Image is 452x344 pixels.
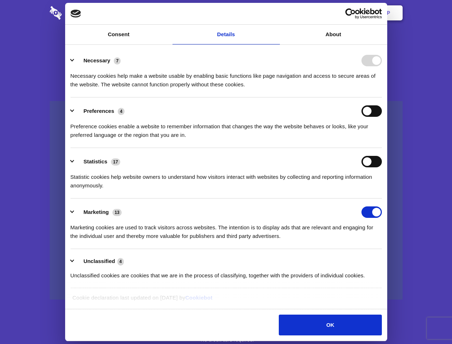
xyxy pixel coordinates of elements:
h1: Eliminate Slack Data Loss. [50,32,403,58]
span: 4 [117,258,124,265]
img: logo-wordmark-white-trans-d4663122ce5f474addd5e946df7df03e33cb6a1c49d2221995e7729f52c070b2.svg [50,6,111,20]
span: 17 [111,158,120,166]
span: 13 [112,209,122,216]
a: Usercentrics Cookiebot - opens in a new window [319,8,382,19]
a: Wistia video thumbnail [50,101,403,300]
div: Marketing cookies are used to track visitors across websites. The intention is to display ads tha... [71,218,382,240]
button: Statistics (17) [71,156,125,167]
button: OK [279,315,381,335]
button: Preferences (4) [71,105,129,117]
div: Statistic cookies help website owners to understand how visitors interact with websites by collec... [71,167,382,190]
img: logo [71,10,81,18]
a: Login [325,2,356,24]
a: Details [172,25,280,44]
button: Marketing (13) [71,206,126,218]
a: Consent [65,25,172,44]
span: 7 [114,57,121,64]
a: Contact [290,2,323,24]
span: 4 [118,108,125,115]
label: Preferences [83,108,114,114]
a: Pricing [210,2,241,24]
div: Cookie declaration last updated on [DATE] by [67,293,385,307]
div: Preference cookies enable a website to remember information that changes the way the website beha... [71,117,382,139]
a: About [280,25,387,44]
iframe: Drift Widget Chat Controller [416,308,443,335]
label: Statistics [83,158,107,164]
label: Necessary [83,57,110,63]
button: Unclassified (4) [71,257,128,266]
button: Necessary (7) [71,55,125,66]
h4: Auto-redaction of sensitive data, encrypted data sharing and self-destructing private chats. Shar... [50,65,403,89]
div: Unclassified cookies are cookies that we are in the process of classifying, together with the pro... [71,266,382,280]
a: Cookiebot [185,295,213,301]
label: Marketing [83,209,109,215]
div: Necessary cookies help make a website usable by enabling basic functions like page navigation and... [71,66,382,89]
